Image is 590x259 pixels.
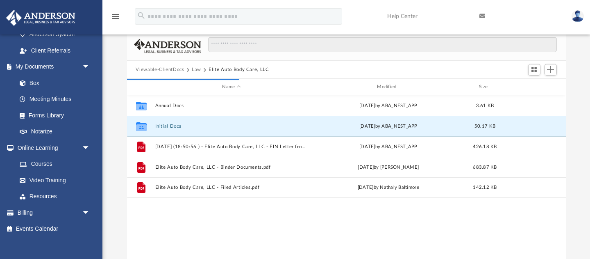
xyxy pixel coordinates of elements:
[155,103,308,108] button: Annual Docs
[11,107,94,124] a: Forms Library
[473,185,497,190] span: 142.12 KB
[208,37,556,53] input: Search files and folders
[312,184,465,191] div: [DATE] by Nathaly Baltimore
[468,83,501,91] div: Size
[11,42,98,59] a: Client Referrals
[476,103,494,108] span: 3.61 KB
[155,124,308,129] button: Initial Docs
[4,10,78,26] img: Anderson Advisors Platinum Portal
[6,140,98,156] a: Online Learningarrow_drop_down
[11,91,98,108] a: Meeting Minutes
[111,11,120,21] i: menu
[11,124,98,140] a: Notarize
[474,124,495,128] span: 50.17 KB
[312,123,465,130] div: [DATE] by ABA_NEST_APP
[6,204,102,221] a: Billingarrow_drop_down
[473,165,497,170] span: 683.87 KB
[473,144,497,149] span: 426.18 KB
[155,185,308,190] button: Elite Auto Body Care, LLC - Filed Articles.pdf
[6,59,98,75] a: My Documentsarrow_drop_down
[11,75,94,91] a: Box
[130,83,151,91] div: id
[6,221,102,237] a: Events Calendar
[82,59,98,76] span: arrow_drop_down
[155,144,308,149] button: [DATE] (18:50:56 ) - Elite Auto Body Care, LLC - EIN Letter from IRS.pdf
[505,83,562,91] div: id
[82,140,98,156] span: arrow_drop_down
[11,172,94,188] a: Video Training
[82,204,98,221] span: arrow_drop_down
[209,66,269,73] button: Elite Auto Body Care, LLC
[11,156,98,172] a: Courses
[312,143,465,151] div: [DATE] by ABA_NEST_APP
[137,11,146,20] i: search
[111,16,120,21] a: menu
[311,83,465,91] div: Modified
[155,165,308,170] button: Elite Auto Body Care, LLC - Binder Documents.pdf
[312,164,465,171] div: [DATE] by [PERSON_NAME]
[572,10,584,22] img: User Pic
[136,66,184,73] button: Viewable-ClientDocs
[528,64,540,76] button: Switch to Grid View
[545,64,557,76] button: Add
[192,66,201,73] button: Law
[312,102,465,110] div: [DATE] by ABA_NEST_APP
[11,188,98,205] a: Resources
[154,83,308,91] div: Name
